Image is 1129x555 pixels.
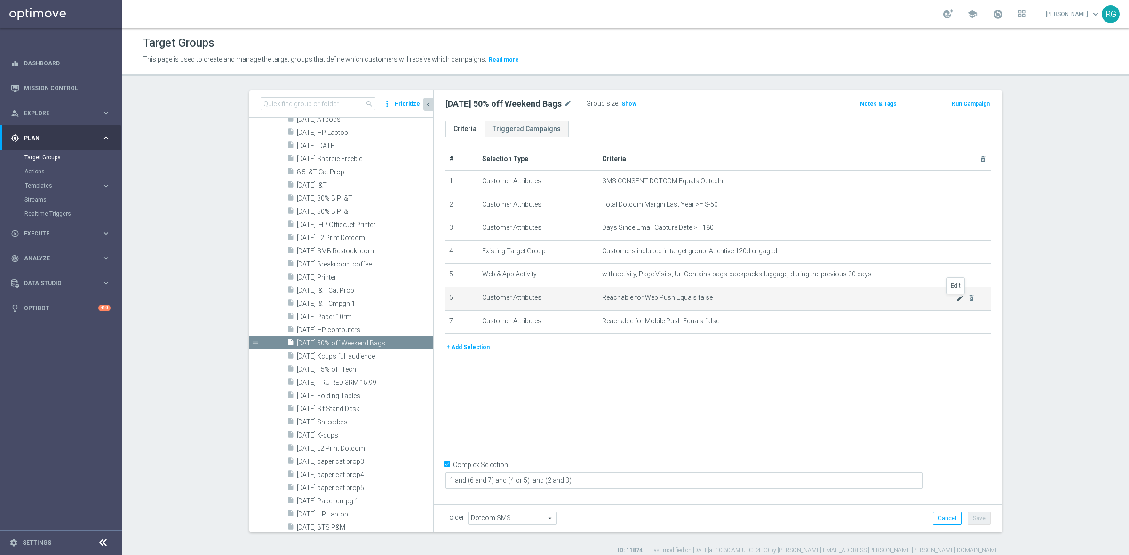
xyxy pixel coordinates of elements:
[478,170,598,194] td: Customer Attributes
[24,207,121,221] div: Realtime Triggers
[956,294,964,302] i: mode_edit
[445,121,485,137] a: Criteria
[24,182,111,189] button: Templates keyboard_arrow_right
[102,254,111,263] i: keyboard_arrow_right
[102,279,111,288] i: keyboard_arrow_right
[10,305,111,312] button: lightbulb Optibot +10
[287,391,294,402] i: insert_drive_file
[24,196,98,203] a: Streams
[297,497,433,505] span: 9.30.24 Paper cmpg 1
[297,405,433,413] span: 9.23.25 Sit Stand Desk
[11,109,19,117] i: person_search
[287,338,294,349] i: insert_drive_file
[287,312,294,323] i: insert_drive_file
[297,379,433,387] span: 9.2.25 TRU RED 3RM 15.99
[366,100,373,108] span: search
[287,194,294,204] i: insert_drive_file
[859,99,898,109] button: Notes & Tags
[25,183,92,188] span: Templates
[10,85,111,92] button: Mission Control
[297,208,433,216] span: 8.5.25 50% BIP I&amp;T
[423,98,433,111] button: chevron_left
[297,142,433,150] span: 8.29.25 Labor day
[297,524,433,532] span: 9.4.25 BTS P&amp;M
[968,512,991,525] button: Save
[24,51,111,76] a: Dashboard
[11,229,19,238] i: play_circle_outline
[25,183,102,188] div: Templates
[602,270,872,278] span: with activity, Page Visits, Url Contains bags-backpacks-luggage, during the previous 30 days
[11,254,19,263] i: track_changes
[1045,7,1102,21] a: [PERSON_NAME]keyboard_arrow_down
[453,461,508,469] label: Complex Selection
[445,149,478,170] th: #
[9,539,18,547] i: settings
[24,76,111,101] a: Mission Control
[297,116,433,124] span: 8.27.25 Airpods
[297,366,433,374] span: 9.19.25 15% off Tech
[297,431,433,439] span: 9.29.25 K-cups
[602,294,956,302] span: Reachable for Web Push Equals false
[287,365,294,375] i: insert_drive_file
[297,221,433,229] span: 8.6.25_HP OfficeJet Printer
[297,339,433,347] span: 9.18.25 50% off Weekend Bags
[445,217,478,241] td: 3
[297,155,433,163] span: 8.4.25 Sharpie Freebie
[24,210,98,218] a: Realtime Triggers
[287,233,294,244] i: insert_drive_file
[24,296,98,320] a: Optibot
[445,240,478,264] td: 4
[24,150,121,164] div: Target Groups
[297,129,433,137] span: 8.28.25 HP Laptop
[967,9,978,19] span: school
[393,98,421,110] button: Prioritize
[297,260,433,268] span: 9.11.25 Breakroom coffee
[297,418,433,426] span: 9.24.25 Shredders
[24,281,102,286] span: Data Studio
[143,55,486,63] span: This page is used to create and manage the target groups that define which customers will receive...
[297,234,433,242] span: 8.7.25 L2 Print Dotcom
[287,180,294,191] i: insert_drive_file
[478,310,598,334] td: Customer Attributes
[287,167,294,178] i: insert_drive_file
[297,326,433,334] span: 9.17.25 HP computers
[24,179,121,193] div: Templates
[143,36,215,50] h1: Target Groups
[445,264,478,287] td: 5
[261,97,375,110] input: Quick find group or folder
[602,177,723,185] span: SMS CONSENT DOTCOM Equals OptedIn
[287,141,294,152] i: insert_drive_file
[297,247,433,255] span: 8.8.25 SMB Restock .com
[445,514,464,522] label: Folder
[287,523,294,533] i: insert_drive_file
[11,51,111,76] div: Dashboard
[11,279,102,288] div: Data Studio
[297,445,433,453] span: 9.3.25 L2 Print Dotcom
[618,100,620,108] label: :
[478,264,598,287] td: Web & App Activity
[287,154,294,165] i: insert_drive_file
[11,59,19,68] i: equalizer
[10,255,111,262] button: track_changes Analyze keyboard_arrow_right
[297,471,433,479] span: 9.30.24 paper cat prop4
[602,317,719,325] span: Reachable for Mobile Push Equals false
[287,378,294,389] i: insert_drive_file
[478,149,598,170] th: Selection Type
[287,259,294,270] i: insert_drive_file
[287,273,294,283] i: insert_drive_file
[287,417,294,428] i: insert_drive_file
[287,430,294,441] i: insert_drive_file
[478,287,598,310] td: Customer Attributes
[10,280,111,287] div: Data Studio keyboard_arrow_right
[297,352,433,360] span: 9.19.24 Kcups full audience
[11,296,111,320] div: Optibot
[947,278,964,294] div: Edit
[11,254,102,263] div: Analyze
[478,217,598,241] td: Customer Attributes
[24,135,102,141] span: Plan
[287,128,294,139] i: insert_drive_file
[102,133,111,142] i: keyboard_arrow_right
[297,392,433,400] span: 9.22.25 Folding Tables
